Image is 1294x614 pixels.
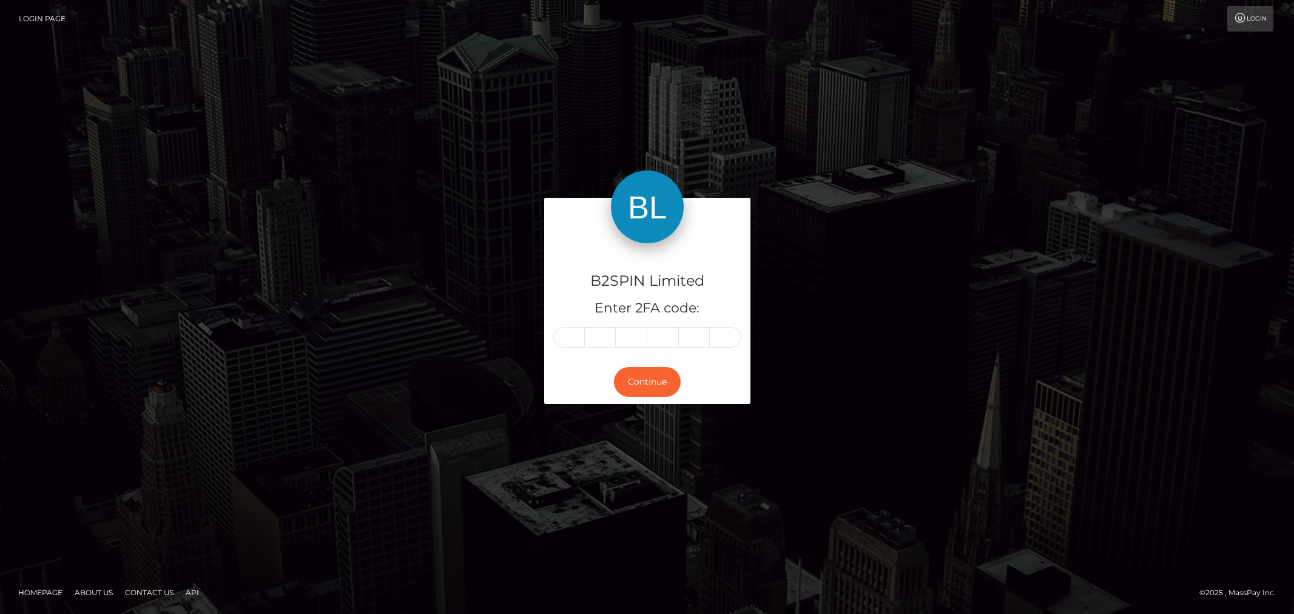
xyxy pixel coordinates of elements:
[70,583,118,602] a: About Us
[13,583,67,602] a: Homepage
[181,583,204,602] a: API
[1199,586,1285,599] div: © 2025 , MassPay Inc.
[19,6,66,32] a: Login Page
[1227,6,1273,32] a: Login
[553,299,741,318] h5: Enter 2FA code:
[611,170,684,243] img: B2SPIN Limited
[553,271,741,292] h4: B2SPIN Limited
[120,583,178,602] a: Contact Us
[614,367,681,397] button: Continue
